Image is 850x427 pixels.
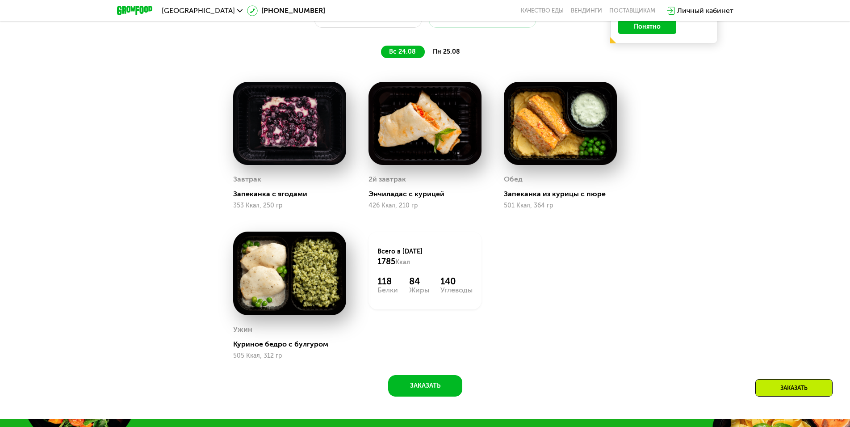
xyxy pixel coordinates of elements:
div: Куриное бедро с булгуром [233,340,353,349]
div: 426 Ккал, 210 гр [368,202,482,209]
div: Энчиладас с курицей [368,190,489,199]
div: Всего в [DATE] [377,247,473,267]
span: [GEOGRAPHIC_DATA] [162,7,235,14]
div: 505 Ккал, 312 гр [233,352,346,359]
div: Обед [504,173,523,186]
div: 118 [377,276,398,287]
a: Качество еды [521,7,564,14]
span: 1785 [377,257,395,266]
a: [PHONE_NUMBER] [247,5,325,16]
div: 501 Ккал, 364 гр [504,202,617,209]
div: Запеканка с ягодами [233,190,353,199]
div: Углеводы [440,287,473,294]
div: 2й завтрак [368,173,406,186]
div: Личный кабинет [677,5,733,16]
div: 353 Ккал, 250 гр [233,202,346,209]
span: вс 24.08 [389,48,416,55]
div: Заказать [755,379,833,397]
div: поставщикам [609,7,655,14]
button: Понятно [618,20,676,34]
span: Ккал [395,258,410,266]
button: Заказать [388,375,462,397]
div: Завтрак [233,173,261,186]
div: Запеканка из курицы с пюре [504,190,624,199]
div: 84 [409,276,429,287]
div: Белки [377,287,398,294]
span: пн 25.08 [433,48,460,55]
div: Ужин [233,323,252,336]
div: Жиры [409,287,429,294]
div: 140 [440,276,473,287]
a: Вендинги [571,7,602,14]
